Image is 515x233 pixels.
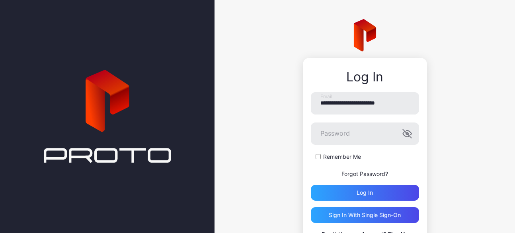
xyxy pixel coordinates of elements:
[311,70,419,84] div: Log In
[311,207,419,223] button: Sign in With Single Sign-On
[311,122,419,145] input: Password
[341,170,388,177] a: Forgot Password?
[329,212,401,218] div: Sign in With Single Sign-On
[323,153,361,161] label: Remember Me
[311,92,419,115] input: Email
[311,185,419,201] button: Log in
[357,190,373,196] div: Log in
[402,129,412,138] button: Password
